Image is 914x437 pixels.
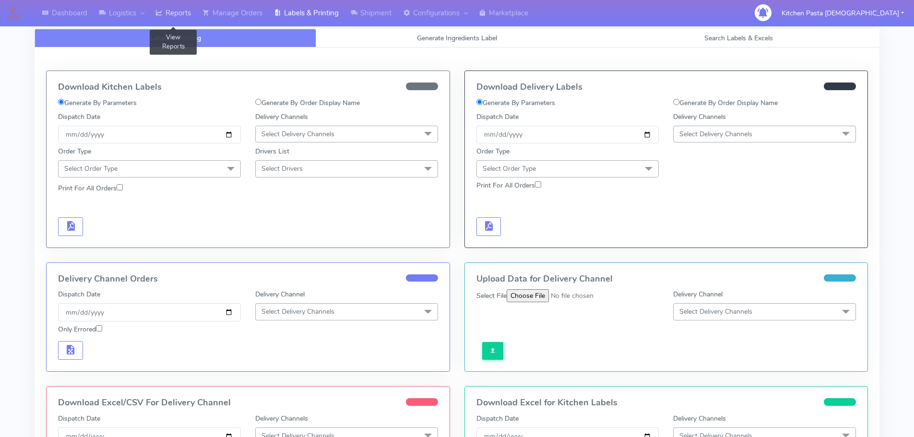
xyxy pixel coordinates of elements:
[483,164,536,173] span: Select Order Type
[58,83,438,92] h4: Download Kitchen Labels
[704,34,773,43] span: Search Labels & Excels
[255,146,289,156] label: Drivers List
[673,99,679,105] input: Generate By Order Display Name
[679,307,752,316] span: Select Delivery Channels
[476,112,519,122] label: Dispatch Date
[476,398,856,408] h4: Download Excel for Kitchen Labels
[417,34,497,43] span: Generate Ingredients Label
[476,99,483,105] input: Generate By Parameters
[58,98,137,108] label: Generate By Parameters
[261,164,303,173] span: Select Drivers
[58,398,438,408] h4: Download Excel/CSV For Delivery Channel
[476,413,519,424] label: Dispatch Date
[117,184,123,190] input: Print For All Orders
[58,274,438,284] h4: Delivery Channel Orders
[476,98,555,108] label: Generate By Parameters
[261,130,334,139] span: Select Delivery Channels
[476,274,856,284] h4: Upload Data for Delivery Channel
[261,307,334,316] span: Select Delivery Channels
[476,291,507,301] label: Select File
[64,164,118,173] span: Select Order Type
[96,325,102,331] input: Only Errored
[535,181,541,188] input: Print For All Orders
[673,413,726,424] label: Delivery Channels
[58,99,64,105] input: Generate By Parameters
[255,98,360,108] label: Generate By Order Display Name
[58,324,102,334] label: Only Errored
[255,413,308,424] label: Delivery Channels
[673,289,723,299] label: Delivery Channel
[679,130,752,139] span: Select Delivery Channels
[35,29,879,47] ul: Tabs
[255,99,261,105] input: Generate By Order Display Name
[476,180,541,190] label: Print For All Orders
[476,83,856,92] h4: Download Delivery Labels
[58,413,100,424] label: Dispatch Date
[58,183,123,193] label: Print For All Orders
[58,289,100,299] label: Dispatch Date
[673,112,726,122] label: Delivery Channels
[150,34,201,43] span: Labels & Printing
[255,112,308,122] label: Delivery Channels
[58,112,100,122] label: Dispatch Date
[673,98,778,108] label: Generate By Order Display Name
[774,3,911,23] button: Kitchen Pasta [DEMOGRAPHIC_DATA]
[58,146,91,156] label: Order Type
[476,146,510,156] label: Order Type
[255,289,305,299] label: Delivery Channel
